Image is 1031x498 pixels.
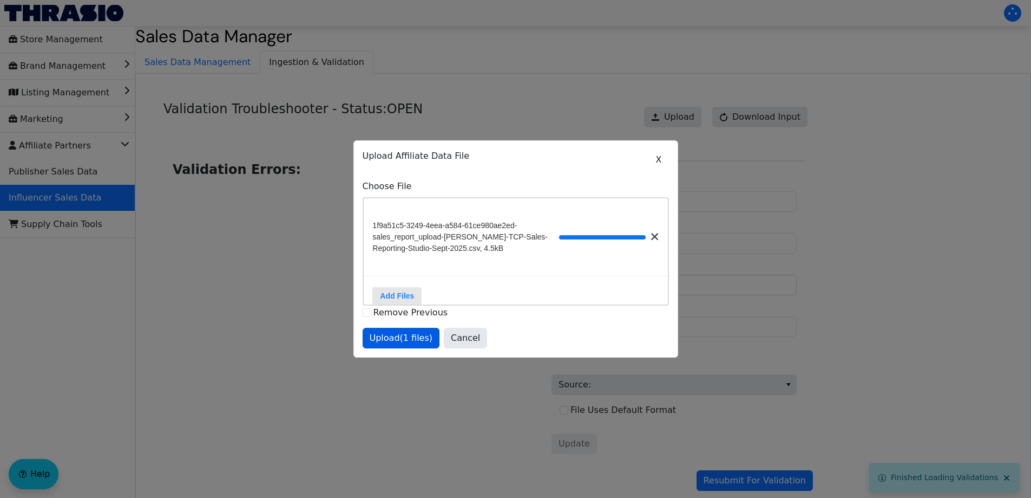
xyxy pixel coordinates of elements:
[363,150,669,163] p: Upload Affiliate Data File
[363,180,669,193] label: Choose File
[363,328,440,348] button: Upload(1 files)
[656,153,662,166] span: X
[372,287,422,305] label: Add Files
[649,150,669,170] button: X
[444,328,487,348] button: Cancel
[451,332,480,345] span: Cancel
[372,220,559,254] span: 1f9a51c5-3249-4eea-a584-61ce980ae2ed-sales_report_upload-[PERSON_NAME]-TCP-Sales-Reporting-Studio...
[370,332,433,345] span: Upload (1 files)
[373,307,448,318] label: Remove Previous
